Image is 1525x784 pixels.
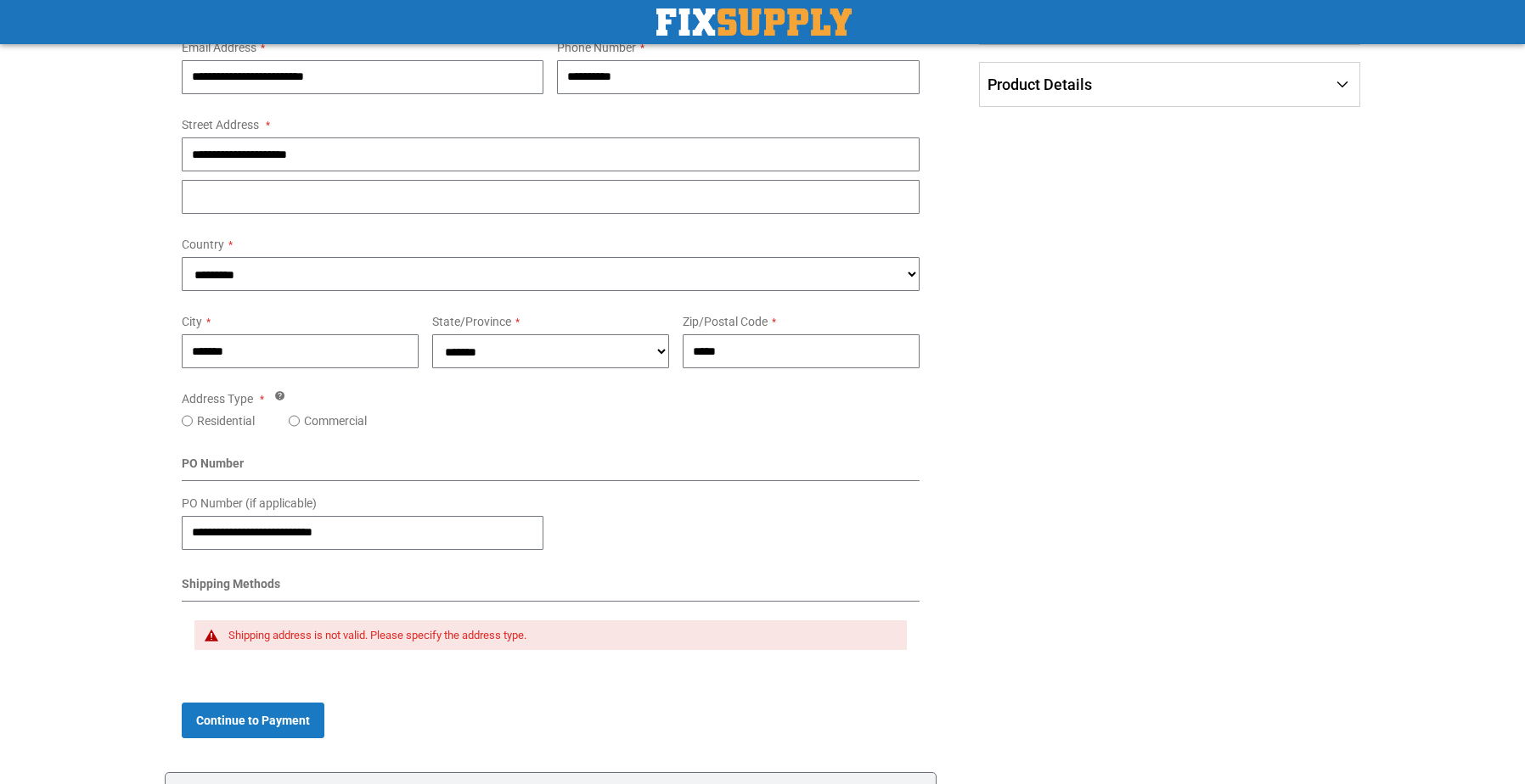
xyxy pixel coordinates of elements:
[228,629,890,642] div: Shipping address is not valid. Please specify the address type.
[196,714,310,727] span: Continue to Payment
[182,455,920,481] div: PO Number
[988,76,1092,93] span: Product Details
[182,392,253,406] span: Address Type
[304,412,367,429] label: Commercial
[182,41,256,54] span: Email Address
[182,238,224,251] span: Country
[656,8,852,36] img: Fix Industrial Supply
[182,703,324,738] button: Continue to Payment
[182,118,259,132] span: Street Address
[432,315,511,328] span: State/Province
[656,8,852,36] a: store logo
[557,41,636,54] span: Phone Number
[182,315,202,328] span: City
[182,496,317,510] span: PO Number (if applicable)
[197,412,255,429] label: Residential
[182,575,920,602] div: Shipping Methods
[683,315,768,328] span: Zip/Postal Code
